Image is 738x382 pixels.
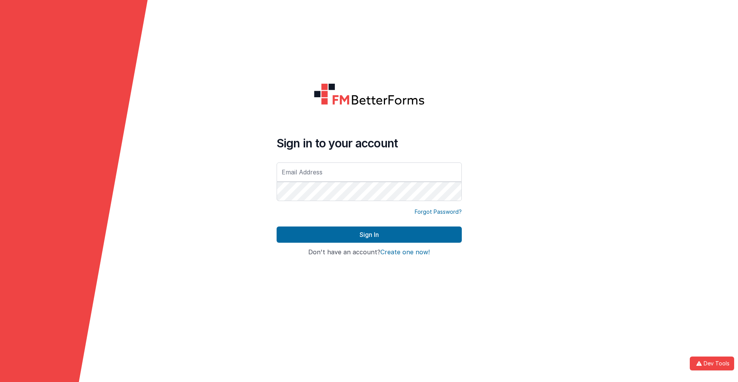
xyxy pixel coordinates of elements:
[690,357,734,370] button: Dev Tools
[277,136,462,150] h4: Sign in to your account
[277,162,462,182] input: Email Address
[380,249,430,256] button: Create one now!
[277,226,462,243] button: Sign In
[277,249,462,256] h4: Don't have an account?
[415,208,462,216] a: Forgot Password?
